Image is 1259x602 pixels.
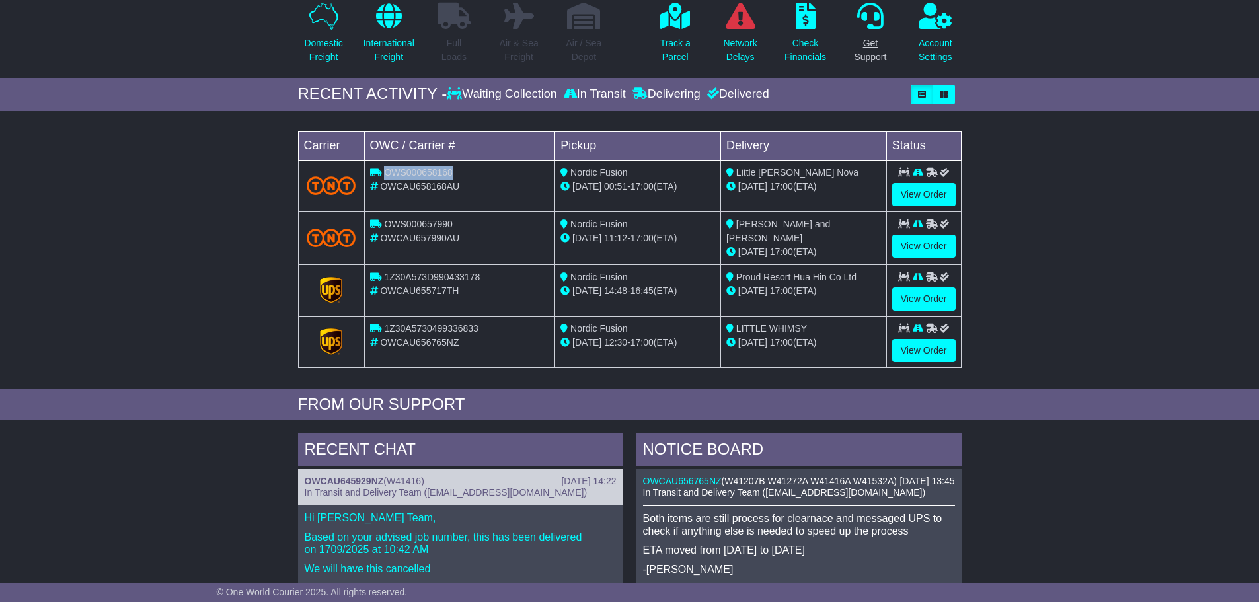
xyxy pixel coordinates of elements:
[770,246,793,257] span: 17:00
[363,2,415,71] a: InternationalFreight
[630,285,654,296] span: 16:45
[380,285,459,296] span: OWCAU655717TH
[305,487,588,498] span: In Transit and Delivery Team ([EMAIL_ADDRESS][DOMAIN_NAME])
[384,167,453,178] span: OWS000658168
[303,2,343,71] a: DomesticFreight
[320,277,342,303] img: GetCarrierServiceLogo
[570,323,627,334] span: Nordic Fusion
[298,433,623,469] div: RECENT CHAT
[305,476,617,487] div: ( )
[384,323,478,334] span: 1Z30A5730499336833
[387,476,421,486] span: W41416
[298,395,962,414] div: FROM OUR SUPPORT
[726,245,881,259] div: (ETA)
[899,476,954,487] div: [DATE] 13:45
[892,183,956,206] a: View Order
[726,180,881,194] div: (ETA)
[572,285,601,296] span: [DATE]
[380,181,459,192] span: OWCAU658168AU
[570,167,627,178] span: Nordic Fusion
[784,2,827,71] a: CheckFinancials
[604,233,627,243] span: 11:12
[572,337,601,348] span: [DATE]
[629,87,704,102] div: Delivering
[738,337,767,348] span: [DATE]
[298,85,447,104] div: RECENT ACTIVITY -
[736,167,858,178] span: Little [PERSON_NAME] Nova
[892,235,956,258] a: View Order
[636,433,962,469] div: NOTICE BOARD
[770,337,793,348] span: 17:00
[630,233,654,243] span: 17:00
[738,181,767,192] span: [DATE]
[500,36,539,64] p: Air & Sea Freight
[384,219,453,229] span: OWS000657990
[643,476,955,487] div: ( )
[918,2,953,71] a: AccountSettings
[784,36,826,64] p: Check Financials
[566,36,602,64] p: Air / Sea Depot
[305,562,617,575] p: We will have this cancelled
[384,272,480,282] span: 1Z30A573D990433178
[892,287,956,311] a: View Order
[604,337,627,348] span: 12:30
[630,181,654,192] span: 17:00
[561,476,616,487] div: [DATE] 14:22
[853,2,887,71] a: GetSupport
[447,87,560,102] div: Waiting Collection
[726,284,881,298] div: (ETA)
[604,285,627,296] span: 14:48
[726,219,830,243] span: [PERSON_NAME] and [PERSON_NAME]
[438,36,471,64] p: Full Loads
[770,285,793,296] span: 17:00
[643,512,955,537] p: Both items are still process for clearnace and messaged UPS to check if anything else is needed t...
[604,181,627,192] span: 00:51
[307,176,356,194] img: TNT_Domestic.png
[738,285,767,296] span: [DATE]
[643,563,955,576] p: -[PERSON_NAME]
[919,36,952,64] p: Account Settings
[886,131,961,160] td: Status
[570,272,627,282] span: Nordic Fusion
[720,131,886,160] td: Delivery
[560,87,629,102] div: In Transit
[363,36,414,64] p: International Freight
[722,2,757,71] a: NetworkDelays
[320,328,342,355] img: GetCarrierServiceLogo
[560,231,715,245] div: - (ETA)
[570,219,627,229] span: Nordic Fusion
[630,337,654,348] span: 17:00
[364,131,555,160] td: OWC / Carrier #
[555,131,721,160] td: Pickup
[660,2,691,71] a: Track aParcel
[738,246,767,257] span: [DATE]
[380,337,459,348] span: OWCAU656765NZ
[643,476,722,486] a: OWCAU656765NZ
[736,272,857,282] span: Proud Resort Hua Hin Co Ltd
[704,87,769,102] div: Delivered
[217,587,408,597] span: © One World Courier 2025. All rights reserved.
[572,181,601,192] span: [DATE]
[643,487,926,498] span: In Transit and Delivery Team ([EMAIL_ADDRESS][DOMAIN_NAME])
[305,476,384,486] a: OWCAU645929NZ
[560,336,715,350] div: - (ETA)
[305,531,617,556] p: Based on your advised job number, this has been delivered on 1709/2025 at 10:42 AM
[726,336,881,350] div: (ETA)
[380,233,459,243] span: OWCAU657990AU
[892,339,956,362] a: View Order
[724,476,894,486] span: W41207B W41272A W41416A W41532A
[643,544,955,556] p: ETA moved from [DATE] to [DATE]
[770,181,793,192] span: 17:00
[660,36,691,64] p: Track a Parcel
[560,180,715,194] div: - (ETA)
[304,36,342,64] p: Domestic Freight
[572,233,601,243] span: [DATE]
[560,284,715,298] div: - (ETA)
[307,229,356,246] img: TNT_Domestic.png
[723,36,757,64] p: Network Delays
[736,323,807,334] span: LITTLE WHIMSY
[305,511,617,524] p: Hi [PERSON_NAME] Team,
[854,36,886,64] p: Get Support
[298,131,364,160] td: Carrier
